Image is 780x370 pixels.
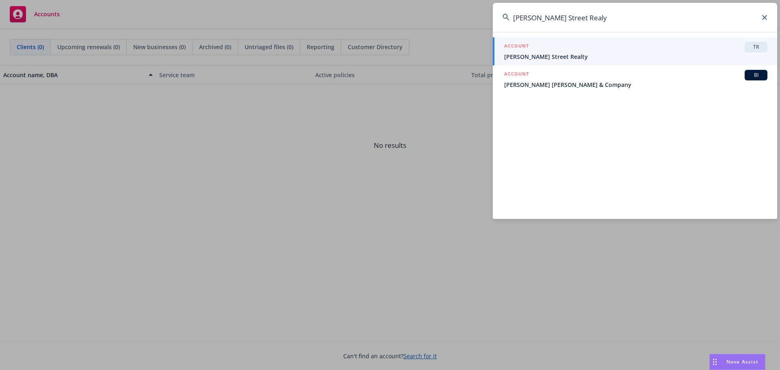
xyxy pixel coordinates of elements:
[504,70,529,80] h5: ACCOUNT
[726,358,758,365] span: Nova Assist
[710,354,720,370] div: Drag to move
[748,43,764,51] span: TR
[493,65,777,93] a: ACCOUNTBI[PERSON_NAME] [PERSON_NAME] & Company
[748,71,764,79] span: BI
[504,52,767,61] span: [PERSON_NAME] Street Realty
[493,3,777,32] input: Search...
[504,42,529,52] h5: ACCOUNT
[709,354,765,370] button: Nova Assist
[493,37,777,65] a: ACCOUNTTR[PERSON_NAME] Street Realty
[504,80,767,89] span: [PERSON_NAME] [PERSON_NAME] & Company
